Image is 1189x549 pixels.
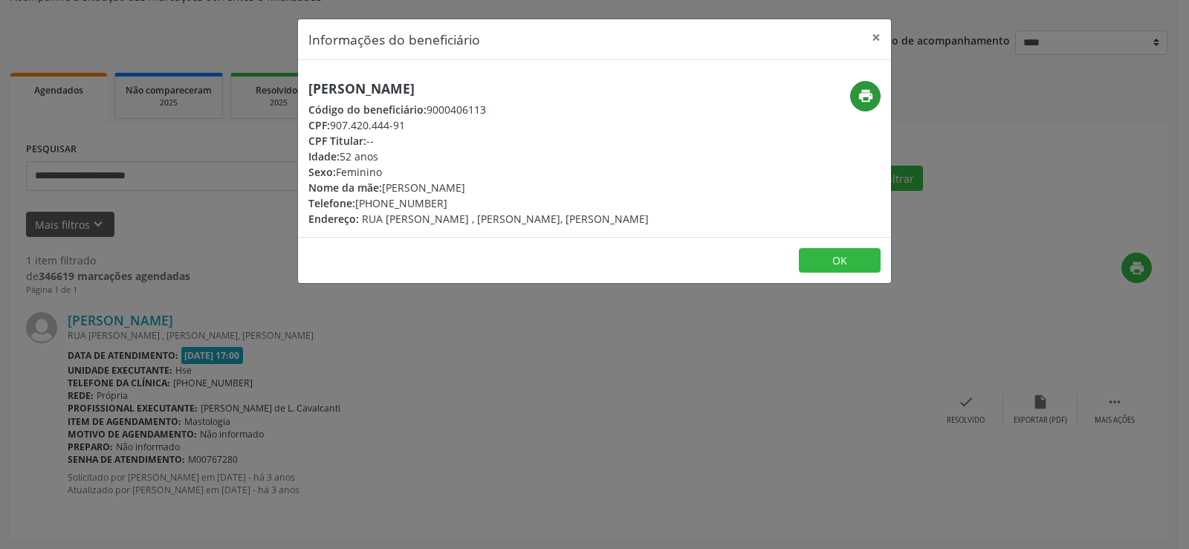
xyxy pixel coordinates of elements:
button: OK [799,248,881,273]
span: Endereço: [308,212,359,226]
span: Código do beneficiário: [308,103,427,117]
div: 907.420.444-91 [308,117,649,133]
span: CPF Titular: [308,134,366,148]
span: Sexo: [308,165,336,179]
div: 52 anos [308,149,649,164]
span: CPF: [308,118,330,132]
span: Telefone: [308,196,355,210]
h5: [PERSON_NAME] [308,81,649,97]
span: Idade: [308,149,340,163]
div: 9000406113 [308,102,649,117]
button: Close [861,19,891,56]
i: print [858,88,874,104]
div: -- [308,133,649,149]
span: RUA [PERSON_NAME] , [PERSON_NAME], [PERSON_NAME] [362,212,649,226]
h5: Informações do beneficiário [308,30,480,49]
div: [PERSON_NAME] [308,180,649,195]
span: Nome da mãe: [308,181,382,195]
div: Feminino [308,164,649,180]
button: print [850,81,881,111]
div: [PHONE_NUMBER] [308,195,649,211]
